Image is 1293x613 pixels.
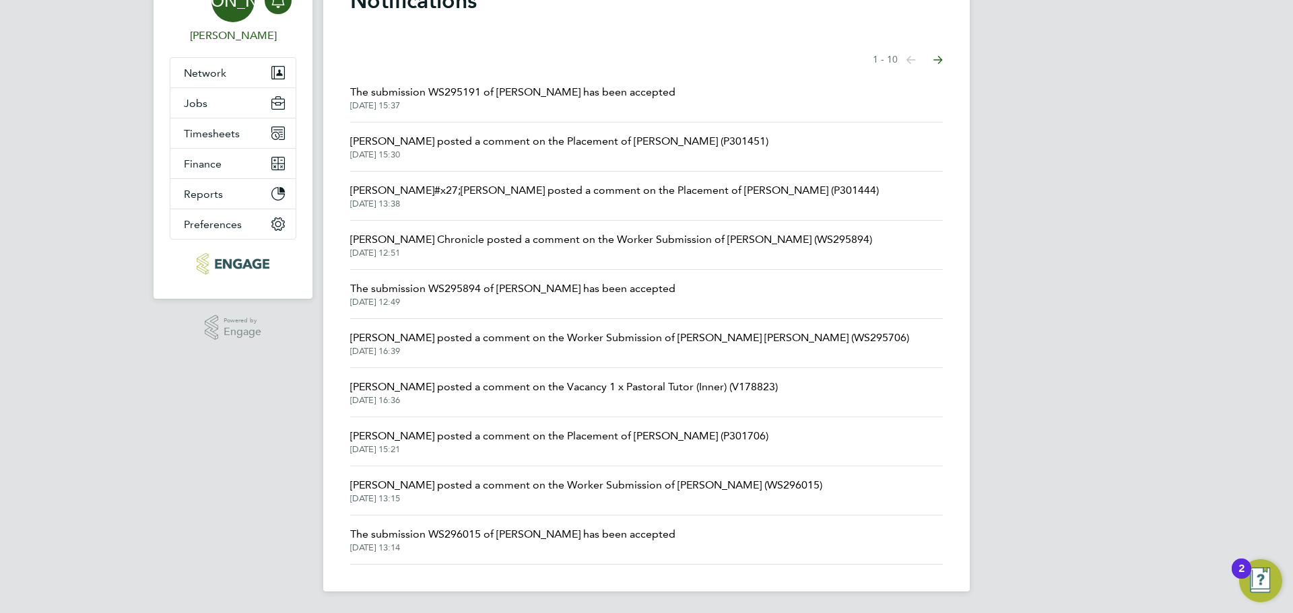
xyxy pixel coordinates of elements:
[170,149,296,178] button: Finance
[170,179,296,209] button: Reports
[350,149,768,160] span: [DATE] 15:30
[350,477,822,504] a: [PERSON_NAME] posted a comment on the Worker Submission of [PERSON_NAME] (WS296015)[DATE] 13:15
[170,88,296,118] button: Jobs
[197,253,269,275] img: morganhunt-logo-retina.png
[350,182,879,199] span: [PERSON_NAME]#x27;[PERSON_NAME] posted a comment on the Placement of [PERSON_NAME] (P301444)
[184,188,223,201] span: Reports
[350,477,822,493] span: [PERSON_NAME] posted a comment on the Worker Submission of [PERSON_NAME] (WS296015)
[350,330,909,346] span: [PERSON_NAME] posted a comment on the Worker Submission of [PERSON_NAME] [PERSON_NAME] (WS295706)
[350,84,675,100] span: The submission WS295191 of [PERSON_NAME] has been accepted
[170,209,296,239] button: Preferences
[350,297,675,308] span: [DATE] 12:49
[873,53,898,67] span: 1 - 10
[350,84,675,111] a: The submission WS295191 of [PERSON_NAME] has been accepted[DATE] 15:37
[184,157,222,170] span: Finance
[350,281,675,297] span: The submission WS295894 of [PERSON_NAME] has been accepted
[1239,559,1282,602] button: Open Resource Center, 2 new notifications
[350,542,675,553] span: [DATE] 13:14
[350,379,778,406] a: [PERSON_NAME] posted a comment on the Vacancy 1 x Pastoral Tutor (Inner) (V178823)[DATE] 16:36
[205,315,262,340] a: Powered byEngage
[350,526,675,553] a: The submission WS296015 of [PERSON_NAME] has been accepted[DATE] 13:14
[873,46,943,73] nav: Select page of notifications list
[350,231,872,258] a: [PERSON_NAME] Chronicle posted a comment on the Worker Submission of [PERSON_NAME] (WS295894)[DAT...
[350,133,768,160] a: [PERSON_NAME] posted a comment on the Placement of [PERSON_NAME] (P301451)[DATE] 15:30
[350,346,909,357] span: [DATE] 16:39
[350,182,879,209] a: [PERSON_NAME]#x27;[PERSON_NAME] posted a comment on the Placement of [PERSON_NAME] (P301444)[DATE...
[224,326,261,338] span: Engage
[170,118,296,148] button: Timesheets
[350,444,768,455] span: [DATE] 15:21
[184,67,226,79] span: Network
[350,428,768,444] span: [PERSON_NAME] posted a comment on the Placement of [PERSON_NAME] (P301706)
[170,58,296,87] button: Network
[184,127,240,140] span: Timesheets
[224,315,261,326] span: Powered by
[350,379,778,395] span: [PERSON_NAME] posted a comment on the Vacancy 1 x Pastoral Tutor (Inner) (V178823)
[170,28,296,44] span: Jerin Aktar
[350,395,778,406] span: [DATE] 16:36
[170,253,296,275] a: Go to home page
[350,199,879,209] span: [DATE] 13:38
[350,281,675,308] a: The submission WS295894 of [PERSON_NAME] has been accepted[DATE] 12:49
[350,330,909,357] a: [PERSON_NAME] posted a comment on the Worker Submission of [PERSON_NAME] [PERSON_NAME] (WS295706)...
[350,100,675,111] span: [DATE] 15:37
[184,97,207,110] span: Jobs
[184,218,242,231] span: Preferences
[350,526,675,542] span: The submission WS296015 of [PERSON_NAME] has been accepted
[350,231,872,248] span: [PERSON_NAME] Chronicle posted a comment on the Worker Submission of [PERSON_NAME] (WS295894)
[1238,569,1245,586] div: 2
[350,248,872,258] span: [DATE] 12:51
[350,428,768,455] a: [PERSON_NAME] posted a comment on the Placement of [PERSON_NAME] (P301706)[DATE] 15:21
[350,133,768,149] span: [PERSON_NAME] posted a comment on the Placement of [PERSON_NAME] (P301451)
[350,493,822,504] span: [DATE] 13:15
